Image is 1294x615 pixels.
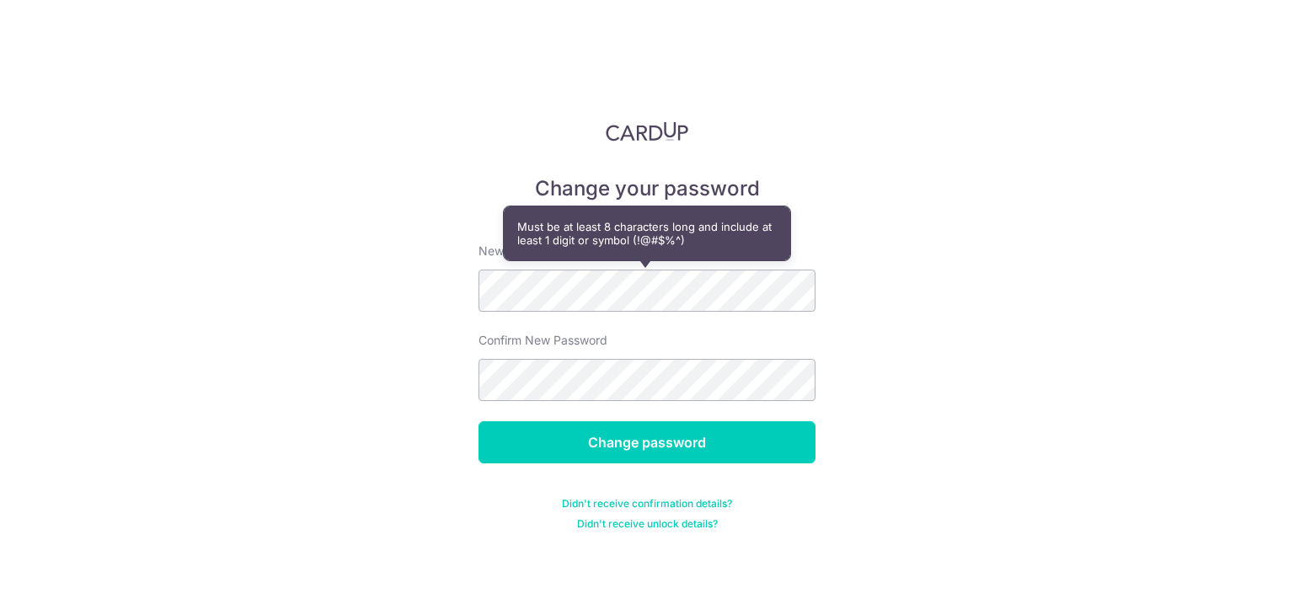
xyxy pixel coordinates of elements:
[577,517,718,531] a: Didn't receive unlock details?
[479,421,815,463] input: Change password
[479,332,607,349] label: Confirm New Password
[479,243,561,259] label: New password
[479,175,815,202] h5: Change your password
[562,497,732,511] a: Didn't receive confirmation details?
[504,206,790,260] div: Must be at least 8 characters long and include at least 1 digit or symbol (!@#$%^)
[606,121,688,142] img: CardUp Logo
